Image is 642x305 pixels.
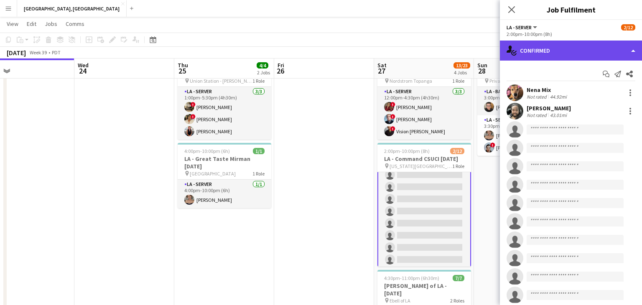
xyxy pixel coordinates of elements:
[377,143,471,267] app-job-card: 2:00pm-10:00pm (8h)2/12LA - Command CSUCI [DATE] [US_STATE][GEOGRAPHIC_DATA]1 Role[PERSON_NAME]
[176,66,188,76] span: 25
[78,61,89,69] span: Wed
[257,62,268,69] span: 4/4
[500,4,642,15] h3: Job Fulfilment
[390,102,395,107] span: !
[390,126,395,131] span: !
[450,297,464,304] span: 2 Roles
[52,49,61,56] div: PDT
[191,114,196,119] span: !
[527,94,548,100] div: Not rated
[184,148,230,154] span: 4:00pm-10:00pm (6h)
[377,282,471,297] h3: [PERSON_NAME] of LA - [DATE]
[76,66,89,76] span: 24
[527,104,571,112] div: [PERSON_NAME]
[45,20,57,28] span: Jobs
[452,78,464,84] span: 1 Role
[17,0,127,17] button: [GEOGRAPHIC_DATA], [GEOGRAPHIC_DATA]
[477,50,571,156] app-job-card: 3:00pm-8:00pm (5h)3/3OC - [GEOGRAPHIC_DATA] Private Residence [DATE] Private Residence2 RolesLA -...
[377,155,471,163] h3: LA - Command CSUCI [DATE]
[527,86,568,94] div: Nena Mix
[450,148,464,154] span: 2/12
[7,20,18,28] span: View
[190,78,252,84] span: Union Station - [PERSON_NAME]
[27,20,36,28] span: Edit
[452,163,464,169] span: 1 Role
[507,24,532,30] span: LA - Server
[477,87,571,115] app-card-role: LA - Bartender1/13:00pm-8:00pm (5h)[PERSON_NAME]
[453,62,470,69] span: 13/23
[477,115,571,156] app-card-role: LA - Server2/23:30pm-8:00pm (4h30m)[PERSON_NAME]![PERSON_NAME]
[190,170,236,177] span: [GEOGRAPHIC_DATA]
[377,61,387,69] span: Sat
[28,49,48,56] span: Week 39
[453,275,464,281] span: 7/7
[476,66,487,76] span: 28
[3,18,22,29] a: View
[384,275,439,281] span: 4:30pm-11:00pm (6h30m)
[178,87,271,140] app-card-role: LA - Server3/31:00pm-5:30pm (4h30m)![PERSON_NAME]![PERSON_NAME][PERSON_NAME]
[252,170,265,177] span: 1 Role
[7,48,26,57] div: [DATE]
[23,18,40,29] a: Edit
[490,142,495,147] span: !
[507,24,538,30] button: LA - Server
[252,78,265,84] span: 1 Role
[278,61,284,69] span: Fri
[390,78,432,84] span: Nordstrom Topanga
[178,155,271,170] h3: LA - Great Taste Mirman [DATE]
[377,87,471,140] app-card-role: LA - Server3/312:00pm-4:30pm (4h30m)![PERSON_NAME]![PERSON_NAME]!Vision [PERSON_NAME]
[507,31,635,37] div: 2:00pm-10:00pm (8h)
[377,50,471,140] app-job-card: 12:00pm-4:30pm (4h30m)3/3LA - Command Nordstrom Topanga [DATE] Nordstrom Topanga1 RoleLA - Server...
[384,148,430,154] span: 2:00pm-10:00pm (8h)
[66,20,84,28] span: Comms
[454,69,470,76] div: 4 Jobs
[41,18,61,29] a: Jobs
[191,102,196,107] span: !
[257,69,270,76] div: 2 Jobs
[477,61,487,69] span: Sun
[500,41,642,61] div: Confirmed
[377,117,471,281] app-card-role: [PERSON_NAME]
[527,112,548,118] div: Not rated
[376,66,387,76] span: 27
[390,114,395,119] span: !
[178,180,271,208] app-card-role: LA - Server1/14:00pm-10:00pm (6h)[PERSON_NAME]
[390,163,452,169] span: [US_STATE][GEOGRAPHIC_DATA]
[621,24,635,30] span: 2/12
[178,50,271,140] app-job-card: 1:00pm-5:30pm (4h30m)3/3LA - Command [GEOGRAPHIC_DATA] [DATE] Union Station - [PERSON_NAME]1 Role...
[178,143,271,208] app-job-card: 4:00pm-10:00pm (6h)1/1LA - Great Taste Mirman [DATE] [GEOGRAPHIC_DATA]1 RoleLA - Server1/14:00pm-...
[548,112,568,118] div: 43.01mi
[253,148,265,154] span: 1/1
[178,61,188,69] span: Thu
[62,18,88,29] a: Comms
[276,66,284,76] span: 26
[489,78,527,84] span: Private Residence
[390,297,410,304] span: Ebell of LA
[548,94,568,100] div: 44.92mi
